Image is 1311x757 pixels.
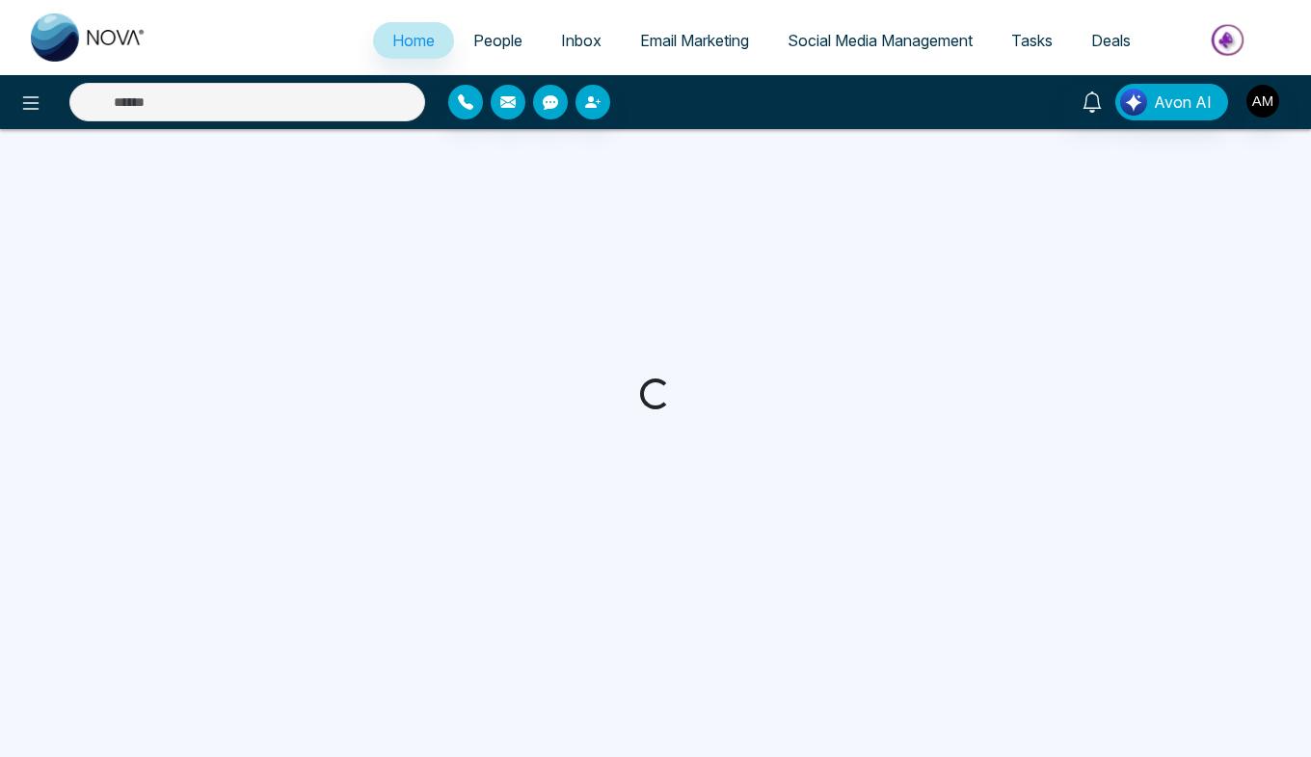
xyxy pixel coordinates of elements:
img: Lead Flow [1120,89,1147,116]
span: Avon AI [1154,91,1212,114]
span: Social Media Management [788,31,973,50]
a: Home [373,22,454,59]
span: People [473,31,522,50]
a: Email Marketing [621,22,768,59]
a: Social Media Management [768,22,992,59]
a: People [454,22,542,59]
img: User Avatar [1246,85,1279,117]
a: Deals [1072,22,1150,59]
a: Inbox [542,22,621,59]
span: Deals [1091,31,1131,50]
a: Tasks [992,22,1072,59]
span: Inbox [561,31,602,50]
img: Market-place.gif [1160,18,1299,62]
span: Tasks [1011,31,1053,50]
img: Nova CRM Logo [31,13,147,62]
span: Home [392,31,435,50]
span: Email Marketing [640,31,749,50]
button: Avon AI [1115,84,1228,120]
